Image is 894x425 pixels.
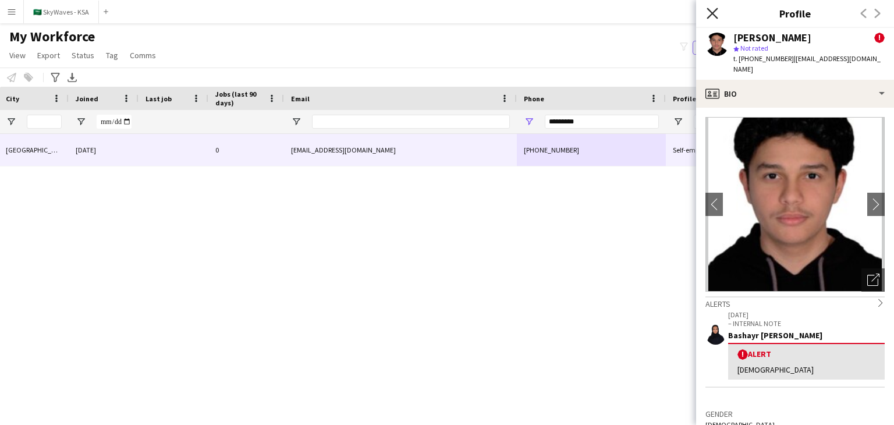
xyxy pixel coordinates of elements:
div: 0 [208,134,284,166]
span: Email [291,94,310,103]
button: Open Filter Menu [6,116,16,127]
span: Phone [524,94,544,103]
input: Joined Filter Input [97,115,132,129]
div: [DATE] [69,134,139,166]
span: | [EMAIL_ADDRESS][DOMAIN_NAME] [733,54,881,73]
span: Joined [76,94,98,103]
input: Profile Filter Input [694,115,733,129]
span: My Workforce [9,28,95,45]
a: View [5,48,30,63]
span: View [9,50,26,61]
span: ! [737,349,748,360]
app-action-btn: Advanced filters [48,70,62,84]
p: [DATE] [728,310,885,319]
span: Export [37,50,60,61]
button: Open Filter Menu [291,116,301,127]
div: [DEMOGRAPHIC_DATA] [737,364,875,375]
div: [PERSON_NAME] [733,33,811,43]
input: Email Filter Input [312,115,510,129]
div: Bashayr [PERSON_NAME] [728,330,885,341]
div: Open photos pop-in [861,268,885,292]
div: Alert [737,349,875,360]
button: Open Filter Menu [524,116,534,127]
a: Tag [101,48,123,63]
div: [PHONE_NUMBER] [517,134,666,166]
span: t. [PHONE_NUMBER] [733,54,794,63]
button: Everyone4,054 [693,41,751,55]
input: Phone Filter Input [545,115,659,129]
a: Export [33,48,65,63]
span: Status [72,50,94,61]
span: City [6,94,19,103]
button: Open Filter Menu [673,116,683,127]
span: ! [874,33,885,43]
p: – INTERNAL NOTE [728,319,885,328]
a: Comms [125,48,161,63]
div: Self-employed Crew [666,134,740,166]
div: Alerts [705,296,885,309]
h3: Profile [696,6,894,21]
img: Crew avatar or photo [705,117,885,292]
span: Last job [146,94,172,103]
button: Open Filter Menu [76,116,86,127]
span: Profile [673,94,696,103]
button: 🇸🇦 SkyWaves - KSA [24,1,99,23]
h3: Gender [705,409,885,419]
app-action-btn: Export XLSX [65,70,79,84]
div: Bio [696,80,894,108]
span: Jobs (last 90 days) [215,90,263,107]
span: Tag [106,50,118,61]
span: Not rated [740,44,768,52]
a: Status [67,48,99,63]
div: [EMAIL_ADDRESS][DOMAIN_NAME] [284,134,517,166]
input: City Filter Input [27,115,62,129]
span: Comms [130,50,156,61]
